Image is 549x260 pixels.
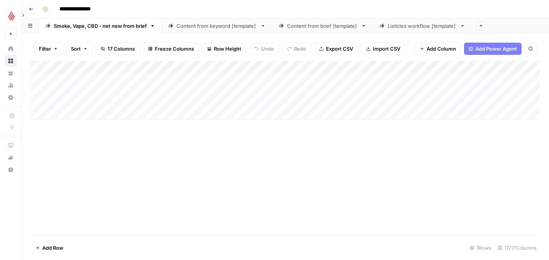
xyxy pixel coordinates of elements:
button: Redo [282,43,311,55]
button: Sort [66,43,93,55]
span: Undo [261,45,274,53]
a: Content from brief [template] [272,18,373,33]
a: Usage [5,79,17,91]
button: What's new? [5,152,17,164]
span: Row Height [214,45,241,53]
img: Lightspeed Logo [5,9,18,22]
div: What's new? [5,152,16,163]
a: Listicles workflow [template] [373,18,472,33]
span: Redo [294,45,306,53]
div: Content from brief [template] [287,22,358,30]
div: Listicles workflow [template] [388,22,457,30]
button: Freeze Columns [143,43,199,55]
span: Export CSV [326,45,353,53]
div: Content from keyword [template] [177,22,257,30]
span: 17 Columns [108,45,135,53]
a: Browse [5,55,17,67]
button: 17 Columns [96,43,140,55]
div: 17/17 Columns [494,242,540,254]
span: Sort [71,45,81,53]
button: Filter [34,43,63,55]
span: Add Row [42,244,63,252]
button: Help + Support [5,164,17,176]
a: Content from keyword [template] [162,18,272,33]
button: Workspace: Lightspeed [5,6,17,25]
span: Filter [39,45,51,53]
button: Import CSV [361,43,405,55]
button: Add Power Agent [464,43,522,55]
a: Settings [5,91,17,104]
a: Your Data [5,67,17,79]
span: Add Power Agent [475,45,517,53]
span: Freeze Columns [155,45,194,53]
div: 1 Rows [467,242,494,254]
a: Smoke, Vape, CBD - net new from brief [39,18,162,33]
button: Undo [249,43,279,55]
button: Add Column [415,43,461,55]
button: Add Row [31,242,68,254]
span: Import CSV [373,45,400,53]
a: Home [5,43,17,55]
div: Smoke, Vape, CBD - net new from brief [54,22,147,30]
button: Row Height [202,43,246,55]
button: Export CSV [314,43,358,55]
a: AirOps Academy [5,139,17,152]
span: Add Column [427,45,456,53]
